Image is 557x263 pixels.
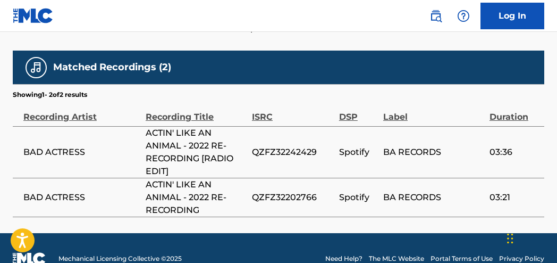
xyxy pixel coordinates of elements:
div: DSP [339,100,378,124]
div: Drag [507,223,513,254]
span: Spotify [339,146,378,159]
div: Recording Title [146,100,247,124]
div: Help [453,5,474,27]
img: Matched Recordings [30,61,43,74]
span: BA RECORDS [383,146,484,159]
img: search [429,10,442,22]
span: BAD ACTRESS [23,146,140,159]
div: Recording Artist [23,100,140,124]
a: Log In [480,3,544,29]
img: MLC Logo [13,8,54,23]
div: Label [383,100,484,124]
div: ISRC [252,100,334,124]
h5: Matched Recordings (2) [53,61,171,73]
span: QZFZ32242429 [252,146,334,159]
span: ACTIN' LIKE AN ANIMAL - 2022 RE-RECORDING [RADIO EDIT] [146,127,247,178]
iframe: Chat Widget [504,212,557,263]
div: Duration [490,100,539,124]
span: ACTIN' LIKE AN ANIMAL - 2022 RE-RECORDING [146,178,247,217]
img: help [457,10,470,22]
span: 03:21 [490,191,539,204]
p: Showing 1 - 2 of 2 results [13,90,87,100]
a: Public Search [425,5,446,27]
span: 03:36 [490,146,539,159]
span: BA RECORDS [383,191,484,204]
span: BAD ACTRESS [23,191,140,204]
span: Spotify [339,191,378,204]
span: QZFZ32202766 [252,191,334,204]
